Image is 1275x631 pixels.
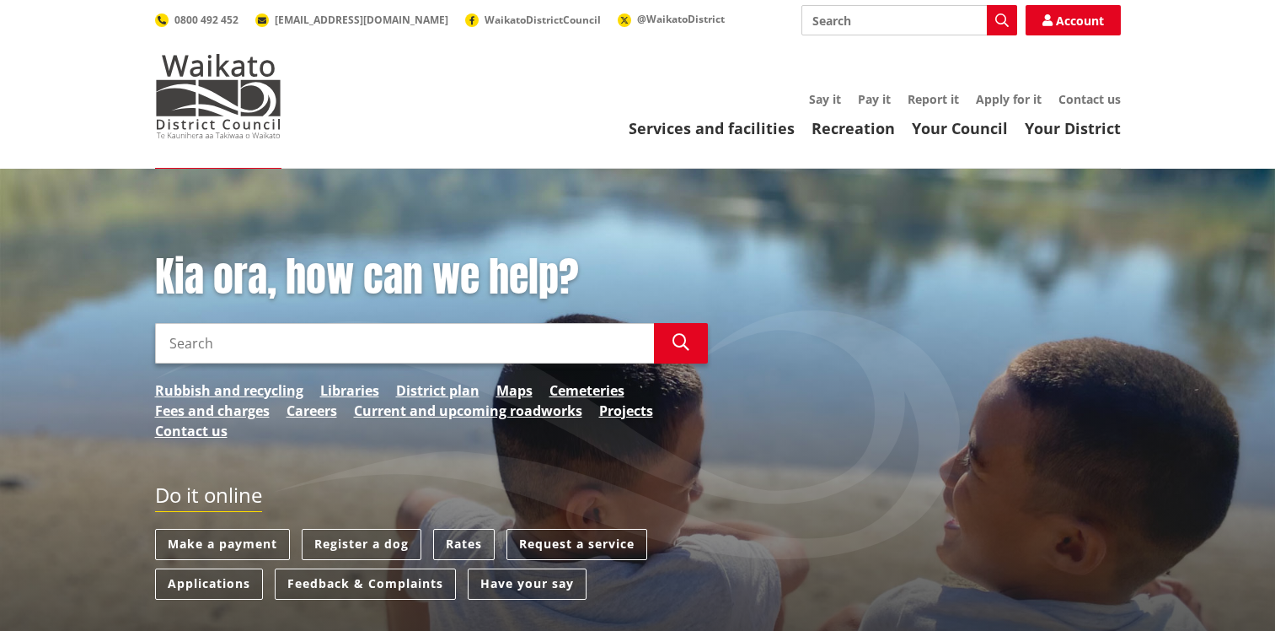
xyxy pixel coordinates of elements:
[809,91,841,107] a: Say it
[155,483,262,513] h2: Do it online
[155,421,228,441] a: Contact us
[302,529,421,560] a: Register a dog
[976,91,1042,107] a: Apply for it
[1058,91,1121,107] a: Contact us
[485,13,601,27] span: WaikatoDistrictCouncil
[155,569,263,600] a: Applications
[496,380,533,401] a: Maps
[354,401,582,421] a: Current and upcoming roadworks
[858,91,891,107] a: Pay it
[275,13,448,27] span: [EMAIL_ADDRESS][DOMAIN_NAME]
[812,118,895,138] a: Recreation
[912,118,1008,138] a: Your Council
[506,529,647,560] a: Request a service
[908,91,959,107] a: Report it
[637,12,725,26] span: @WaikatoDistrict
[468,569,587,600] a: Have your say
[155,54,281,138] img: Waikato District Council - Te Kaunihera aa Takiwaa o Waikato
[1026,5,1121,35] a: Account
[629,118,795,138] a: Services and facilities
[155,323,654,364] input: Search input
[320,380,379,401] a: Libraries
[599,401,653,421] a: Projects
[174,13,238,27] span: 0800 492 452
[155,13,238,27] a: 0800 492 452
[155,253,708,302] h1: Kia ora, how can we help?
[155,401,270,421] a: Fees and charges
[155,529,290,560] a: Make a payment
[255,13,448,27] a: [EMAIL_ADDRESS][DOMAIN_NAME]
[618,12,725,26] a: @WaikatoDistrict
[1197,560,1258,621] iframe: Messenger Launcher
[1025,118,1121,138] a: Your District
[433,529,495,560] a: Rates
[155,380,303,401] a: Rubbish and recycling
[549,380,624,401] a: Cemeteries
[801,5,1017,35] input: Search input
[396,380,479,401] a: District plan
[275,569,456,600] a: Feedback & Complaints
[465,13,601,27] a: WaikatoDistrictCouncil
[287,401,337,421] a: Careers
